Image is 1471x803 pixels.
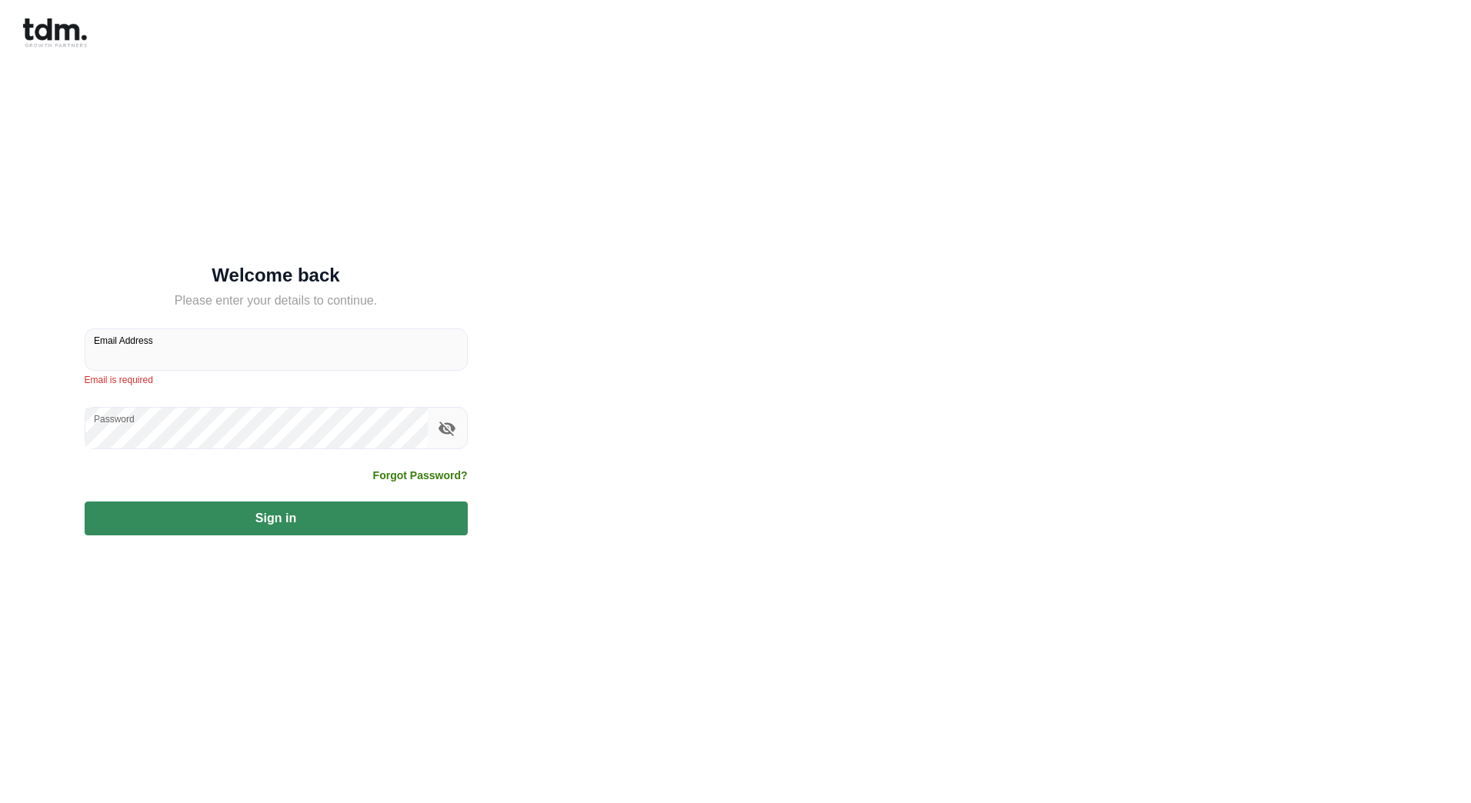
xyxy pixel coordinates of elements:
[434,415,460,441] button: toggle password visibility
[85,292,468,310] h5: Please enter your details to continue.
[85,373,468,388] p: Email is required
[94,412,135,425] label: Password
[85,501,468,535] button: Sign in
[373,468,468,483] a: Forgot Password?
[85,268,468,283] h5: Welcome back
[94,334,153,347] label: Email Address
